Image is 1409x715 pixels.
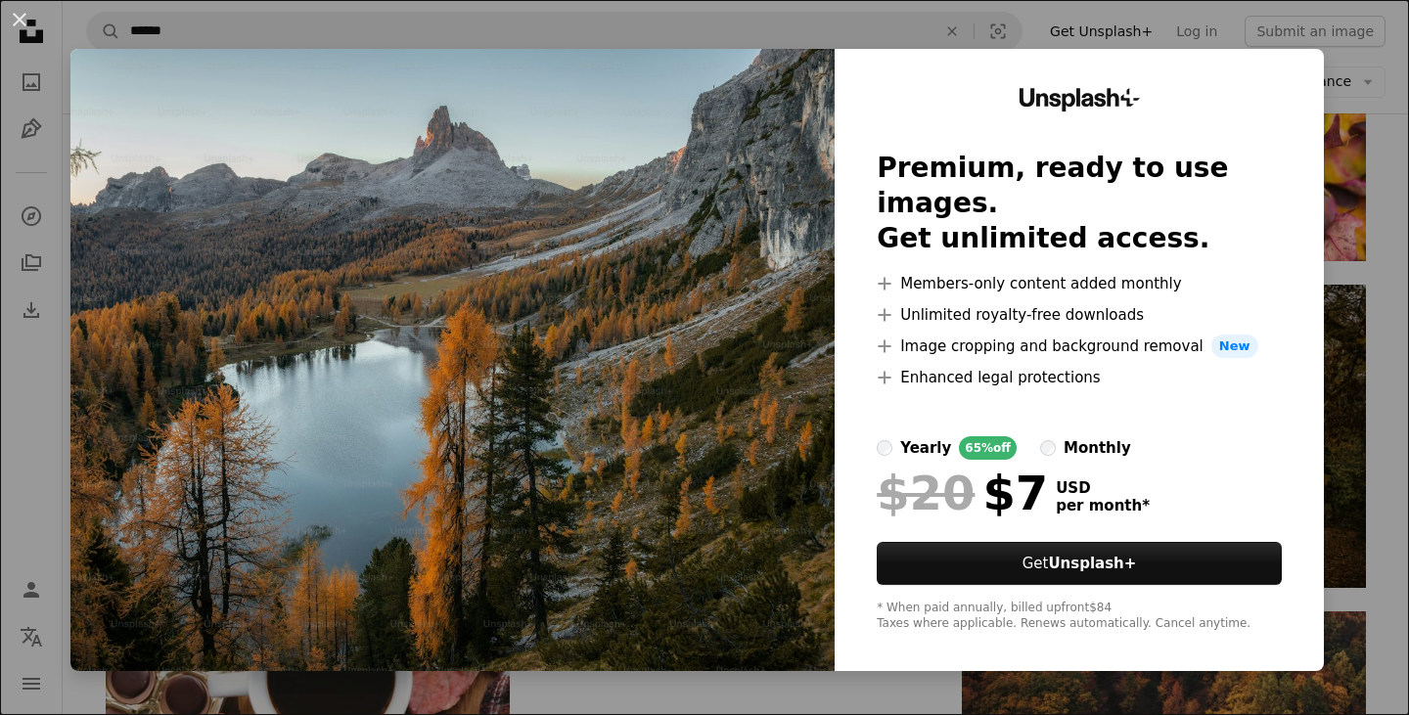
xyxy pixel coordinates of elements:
span: per month * [1056,497,1150,514]
li: Members-only content added monthly [877,272,1282,295]
div: 65% off [959,436,1017,460]
li: Image cropping and background removal [877,335,1282,358]
div: $7 [877,468,1048,518]
h2: Premium, ready to use images. Get unlimited access. [877,151,1282,256]
li: Enhanced legal protections [877,366,1282,389]
div: monthly [1064,436,1131,460]
div: * When paid annually, billed upfront $84 Taxes where applicable. Renews automatically. Cancel any... [877,601,1282,632]
strong: Unsplash+ [1048,555,1136,572]
span: USD [1056,479,1150,497]
button: GetUnsplash+ [877,542,1282,585]
input: yearly65%off [877,440,892,456]
li: Unlimited royalty-free downloads [877,303,1282,327]
input: monthly [1040,440,1056,456]
span: $20 [877,468,975,518]
span: New [1211,335,1258,358]
div: yearly [900,436,951,460]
